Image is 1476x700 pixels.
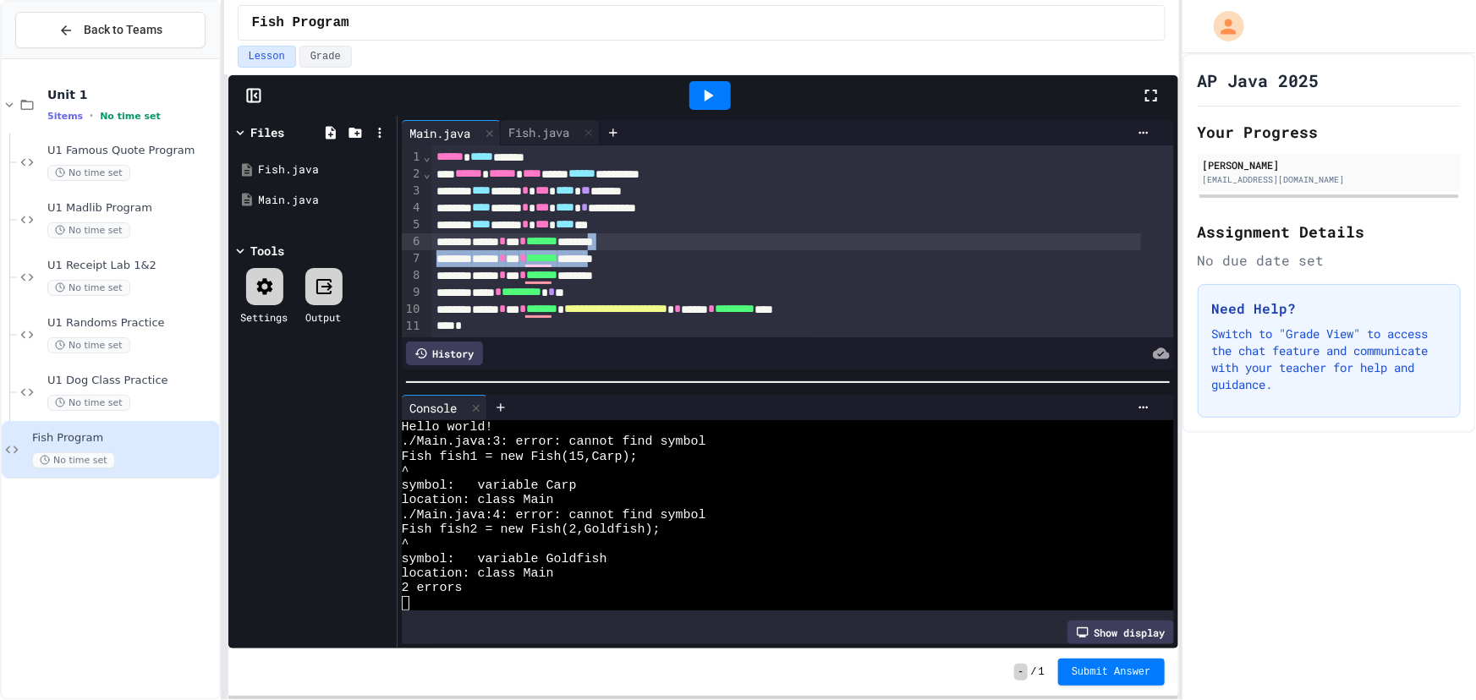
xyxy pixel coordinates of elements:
[1196,7,1248,46] div: My Account
[402,124,480,142] div: Main.java
[402,399,466,417] div: Console
[299,46,352,68] button: Grade
[402,284,423,301] div: 9
[431,145,1174,371] div: To enrich screen reader interactions, please activate Accessibility in Grammarly extension settings
[47,165,130,181] span: No time set
[47,144,216,158] span: U1 Famous Quote Program
[402,450,638,464] span: Fish fish1 = new Fish(15,Carp);
[1031,665,1037,679] span: /
[1198,120,1461,144] h2: Your Progress
[47,337,130,353] span: No time set
[402,200,423,216] div: 4
[402,233,423,250] div: 6
[47,222,130,238] span: No time set
[1203,173,1456,186] div: [EMAIL_ADDRESS][DOMAIN_NAME]
[1212,298,1446,319] h3: Need Help?
[1198,68,1320,92] h1: AP Java 2025
[402,464,409,479] span: ^
[1198,250,1461,271] div: No due date set
[402,537,409,551] span: ^
[1039,665,1045,679] span: 1
[402,493,554,507] span: location: class Main
[32,431,216,446] span: Fish Program
[1014,664,1027,681] span: -
[251,123,285,141] div: Files
[15,12,206,48] button: Back to Teams
[402,301,423,318] div: 10
[1067,621,1174,644] div: Show display
[252,13,349,33] span: Fish Program
[84,21,162,39] span: Back to Teams
[47,259,216,273] span: U1 Receipt Lab 1&2
[47,111,83,122] span: 5 items
[422,167,431,180] span: Fold line
[1203,157,1456,172] div: [PERSON_NAME]
[402,420,493,435] span: Hello world!
[402,435,706,449] span: ./Main.java:3: error: cannot find symbol
[501,120,600,145] div: Fish.java
[402,335,423,352] div: 12
[47,395,130,411] span: No time set
[100,111,161,122] span: No time set
[1212,325,1446,393] p: Switch to "Grade View" to access the chat feature and communicate with your teacher for help and ...
[306,309,342,325] div: Output
[1072,665,1151,679] span: Submit Answer
[259,192,391,209] div: Main.java
[1058,659,1165,686] button: Submit Answer
[402,149,423,166] div: 1
[259,161,391,178] div: Fish.java
[238,46,296,68] button: Lesson
[47,316,216,331] span: U1 Randoms Practice
[402,522,661,537] span: Fish fish2 = new Fish(2,Goldfish);
[47,280,130,296] span: No time set
[402,479,577,493] span: symbol: variable Carp
[251,242,285,260] div: Tools
[1198,220,1461,243] h2: Assignment Details
[402,120,501,145] div: Main.java
[402,166,423,183] div: 2
[402,318,423,335] div: 11
[402,183,423,200] div: 3
[32,452,115,468] span: No time set
[402,552,607,566] span: symbol: variable Goldfish
[90,109,93,123] span: •
[501,123,579,141] div: Fish.java
[402,250,423,267] div: 7
[422,150,431,163] span: Fold line
[402,508,706,522] span: ./Main.java:4: error: cannot find symbol
[402,395,487,420] div: Console
[402,216,423,233] div: 5
[406,342,483,365] div: History
[402,581,463,595] span: 2 errors
[47,201,216,216] span: U1 Madlib Program
[402,267,423,284] div: 8
[241,309,288,325] div: Settings
[47,374,216,388] span: U1 Dog Class Practice
[402,566,554,581] span: location: class Main
[47,87,216,102] span: Unit 1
